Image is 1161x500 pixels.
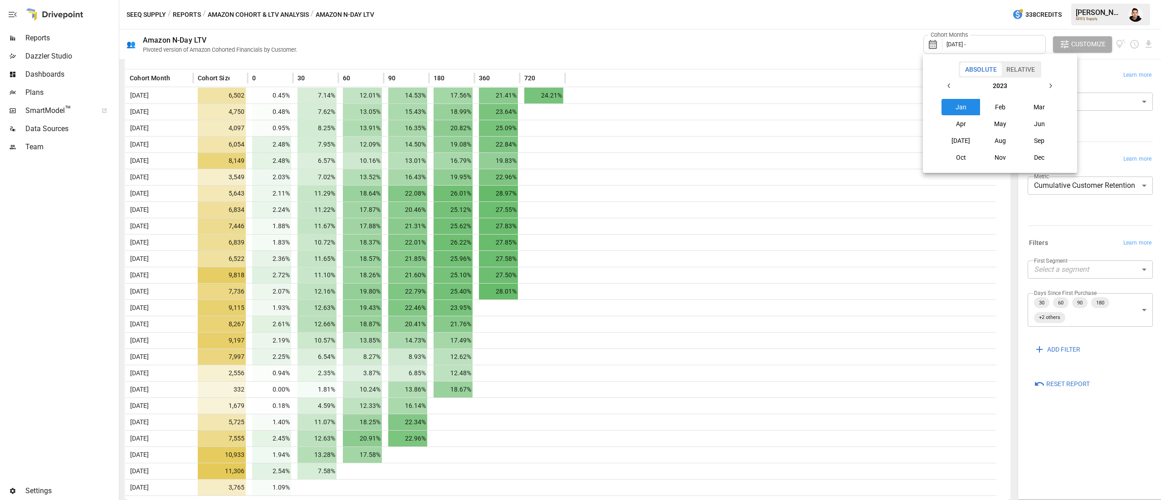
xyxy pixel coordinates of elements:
[941,149,981,166] button: Oct
[941,116,981,132] button: Apr
[981,116,1020,132] button: May
[1001,63,1040,76] button: Relative
[1020,99,1059,115] button: Mar
[1020,116,1059,132] button: Jun
[981,132,1020,149] button: Aug
[941,132,981,149] button: [DATE]
[1020,132,1059,149] button: Sep
[981,149,1020,166] button: Nov
[1020,149,1059,166] button: Dec
[957,78,1042,94] button: 2023
[981,99,1020,115] button: Feb
[960,63,1002,76] button: Absolute
[941,99,981,115] button: Jan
